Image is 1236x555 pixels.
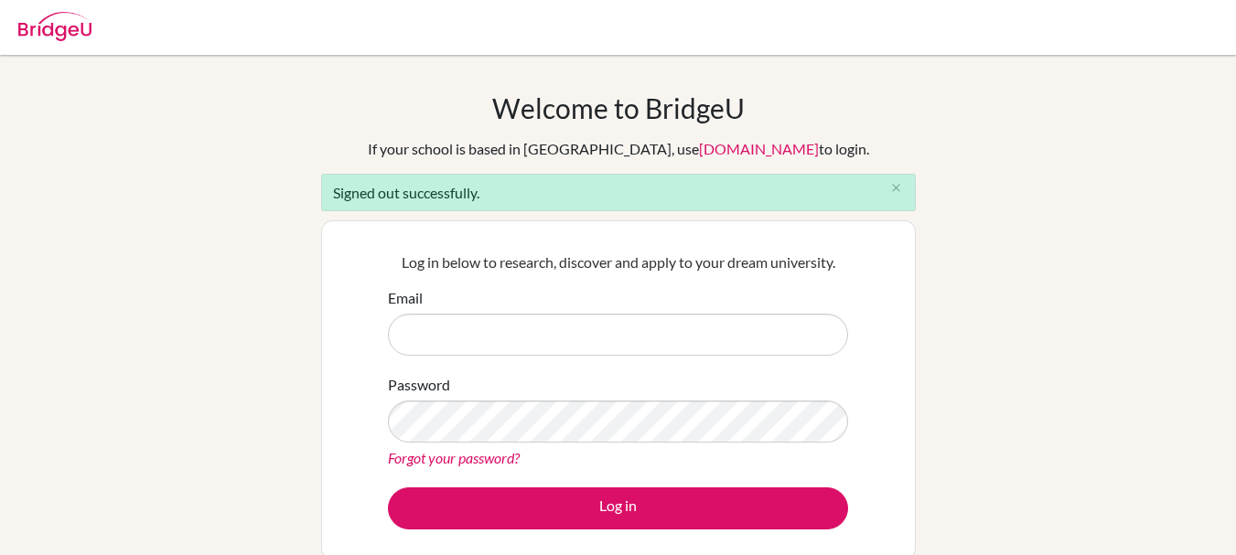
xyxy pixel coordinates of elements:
[18,12,91,41] img: Bridge-U
[388,251,848,273] p: Log in below to research, discover and apply to your dream university.
[368,138,869,160] div: If your school is based in [GEOGRAPHIC_DATA], use to login.
[388,374,450,396] label: Password
[699,140,819,157] a: [DOMAIN_NAME]
[492,91,745,124] h1: Welcome to BridgeU
[889,181,903,195] i: close
[388,487,848,529] button: Log in
[388,287,423,309] label: Email
[388,449,520,466] a: Forgot your password?
[321,174,916,211] div: Signed out successfully.
[878,175,915,202] button: Close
